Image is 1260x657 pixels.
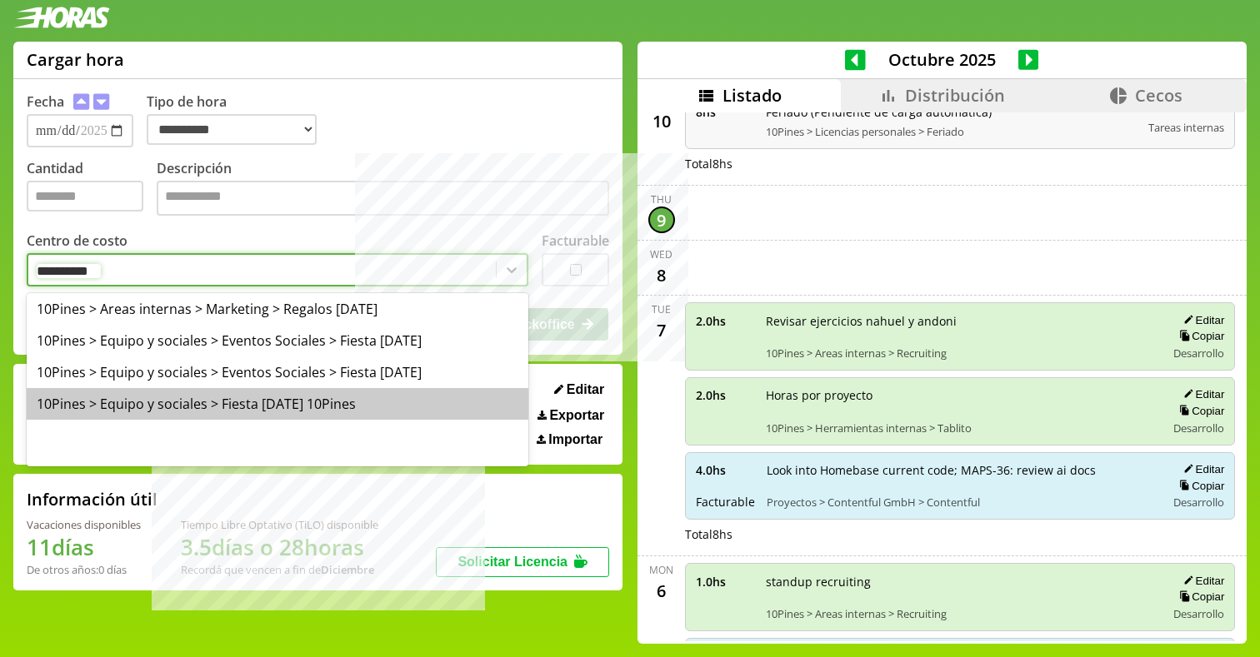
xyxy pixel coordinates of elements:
[157,159,609,220] label: Descripción
[1173,606,1224,621] span: Desarrollo
[27,517,141,532] div: Vacaciones disponibles
[1174,590,1224,604] button: Copiar
[637,112,1247,642] div: scrollable content
[649,563,673,577] div: Mon
[1173,495,1224,510] span: Desarrollo
[766,421,1155,436] span: 10Pines > Herramientas internas > Tablito
[532,407,609,424] button: Exportar
[766,606,1155,621] span: 10Pines > Areas internas > Recruiting
[722,84,782,107] span: Listado
[650,247,672,261] div: Wed
[766,574,1155,590] span: standup recruiting
[27,356,528,388] div: 10Pines > Equipo y sociales > Eventos Sociales > Fiesta [DATE]
[27,325,528,356] div: 10Pines > Equipo y sociales > Eventos Sociales > Fiesta [DATE]
[457,555,567,569] span: Solicitar Licencia
[27,532,141,562] h1: 11 días
[696,313,754,329] span: 2.0 hs
[147,92,330,147] label: Tipo de hora
[567,382,604,397] span: Editar
[13,7,110,28] img: logotipo
[542,231,609,250] label: Facturable
[27,388,528,420] div: 10Pines > Equipo y sociales > Fiesta [DATE] 10Pines
[648,107,675,134] div: 10
[181,517,378,532] div: Tiempo Libre Optativo (TiLO) disponible
[1148,120,1224,135] span: Tareas internas
[696,104,754,120] span: 8 hs
[321,562,374,577] b: Diciembre
[27,293,528,325] div: 10Pines > Areas internas > Marketing > Regalos [DATE]
[1135,84,1182,107] span: Cecos
[1178,574,1224,588] button: Editar
[1178,462,1224,476] button: Editar
[652,302,671,316] div: Tue
[1174,479,1224,493] button: Copiar
[27,48,124,71] h1: Cargar hora
[696,574,754,590] span: 1.0 hs
[651,192,672,207] div: Thu
[696,387,754,403] span: 2.0 hs
[696,462,755,478] span: 4.0 hs
[1174,329,1224,343] button: Copiar
[549,381,609,398] button: Editar
[905,84,1005,107] span: Distribución
[1178,387,1224,401] button: Editar
[866,48,1018,71] span: Octubre 2025
[27,231,127,250] label: Centro de costo
[27,562,141,577] div: De otros años: 0 días
[696,494,755,510] span: Facturable
[648,261,675,288] div: 8
[436,547,609,577] button: Solicitar Licencia
[766,104,1137,120] span: Feriado (Pendiente de carga automática)
[548,432,602,447] span: Importar
[767,495,1155,510] span: Proyectos > Contentful GmbH > Contentful
[549,408,604,423] span: Exportar
[685,526,1236,542] div: Total 8 hs
[181,532,378,562] h1: 3.5 días o 28 horas
[648,316,675,343] div: 7
[181,562,378,577] div: Recordá que vencen a fin de
[1173,421,1224,436] span: Desarrollo
[147,114,317,145] select: Tipo de hora
[157,181,609,216] textarea: Descripción
[766,124,1137,139] span: 10Pines > Licencias personales > Feriado
[27,92,64,111] label: Fecha
[27,181,143,212] input: Cantidad
[1173,346,1224,361] span: Desarrollo
[1174,404,1224,418] button: Copiar
[1178,313,1224,327] button: Editar
[27,488,157,510] h2: Información útil
[766,313,1155,329] span: Revisar ejercicios nahuel y andoni
[648,207,675,233] div: 9
[766,387,1155,403] span: Horas por proyecto
[648,577,675,604] div: 6
[766,346,1155,361] span: 10Pines > Areas internas > Recruiting
[767,462,1155,478] span: Look into Homebase current code; MAPS-36: review ai docs
[685,156,1236,172] div: Total 8 hs
[27,159,157,220] label: Cantidad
